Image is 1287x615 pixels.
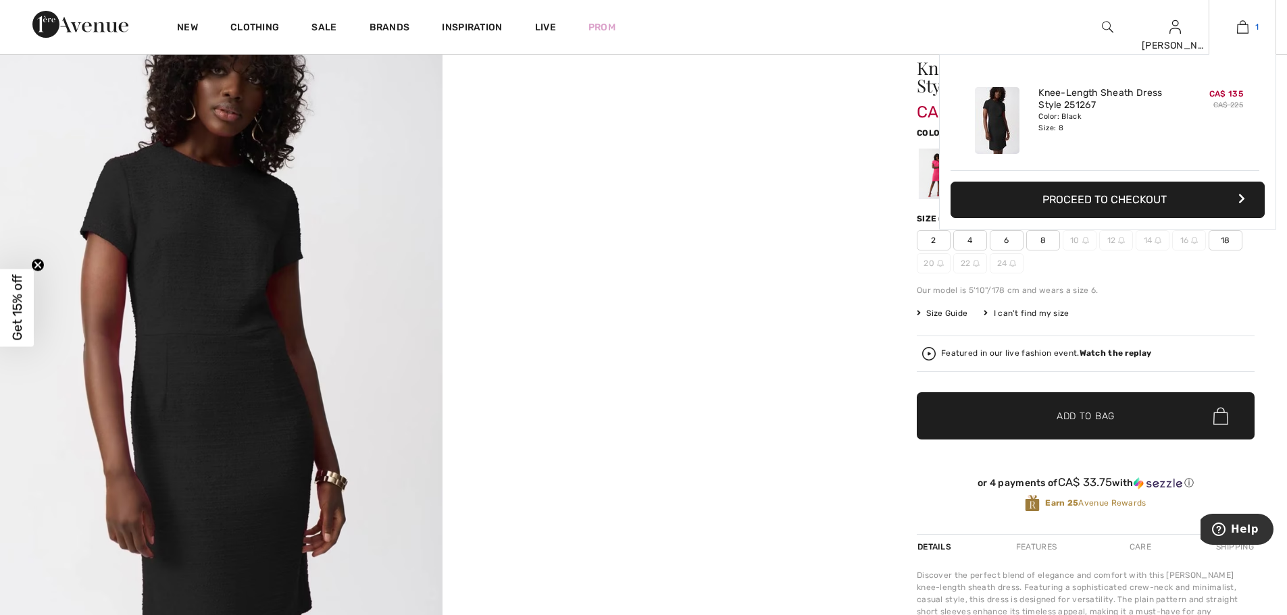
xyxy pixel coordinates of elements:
div: or 4 payments ofCA$ 33.75withSezzle Click to learn more about Sezzle [917,476,1255,494]
span: CA$ 135 [1209,89,1243,99]
strong: Earn 25 [1045,498,1078,508]
iframe: Opens a widget where you can find more information [1201,514,1273,547]
span: 1 [1255,21,1259,33]
img: My Bag [1237,19,1248,35]
a: Brands [370,22,410,36]
strong: Watch the replay [1080,348,1152,358]
img: Sezzle [1134,477,1182,489]
div: Size ([GEOGRAPHIC_DATA]/[GEOGRAPHIC_DATA]): [917,213,1142,225]
img: ring-m.svg [937,260,944,267]
button: Proceed to Checkout [951,182,1265,218]
img: Knee-Length Sheath Dress Style 251267 [975,87,1019,154]
div: Featured in our live fashion event. [941,349,1151,358]
span: Add to Bag [1057,409,1115,423]
div: or 4 payments of with [917,476,1255,489]
a: Prom [588,20,615,34]
a: Knee-Length Sheath Dress Style 251267 [1038,87,1171,111]
img: Watch the replay [922,347,936,360]
img: search the website [1102,19,1113,35]
a: Sign In [1169,20,1181,33]
span: CA$ 33.75 [1058,475,1113,489]
div: Details [917,535,955,559]
span: CA$ 135 [917,89,980,122]
img: My Info [1169,19,1181,35]
video: Your browser does not support the video tag. [443,26,885,246]
span: Avenue Rewards [1045,497,1146,509]
s: CA$ 225 [1213,101,1243,109]
div: Our model is 5'10"/178 cm and wears a size 6. [917,284,1255,296]
span: 2 [917,230,951,250]
a: Live [535,20,556,34]
div: Color: Black Size: 8 [1038,111,1171,133]
div: I can't find my size [984,307,1069,319]
img: Avenue Rewards [1025,494,1040,512]
div: Pink [919,149,954,199]
span: Inspiration [442,22,502,36]
div: Care [1118,535,1163,559]
span: Color: [917,128,949,138]
a: 1 [1209,19,1276,35]
img: 1ère Avenue [32,11,128,38]
span: Get 15% off [9,275,25,341]
div: Features [1005,535,1068,559]
button: Close teaser [31,258,45,271]
a: New [177,22,198,36]
h1: Knee-length Sheath Dress Style 251267 [917,59,1198,95]
a: Clothing [230,22,279,36]
a: Sale [311,22,336,36]
button: Add to Bag [917,392,1255,439]
img: Bag.svg [1213,407,1228,425]
div: [PERSON_NAME] [1142,38,1208,53]
span: Size Guide [917,307,967,319]
span: 20 [917,253,951,273]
